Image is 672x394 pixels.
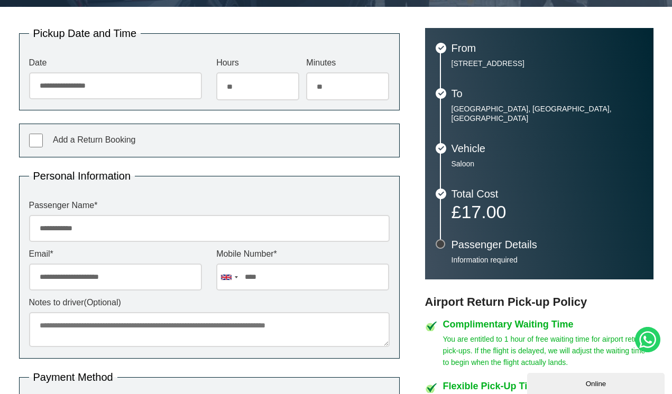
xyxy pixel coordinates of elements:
[217,264,241,290] div: United Kingdom: +44
[452,43,643,53] h3: From
[306,59,389,67] label: Minutes
[443,320,653,329] h4: Complimentary Waiting Time
[29,372,117,382] legend: Payment Method
[425,295,653,309] h3: Airport Return Pick-up Policy
[452,239,643,250] h3: Passenger Details
[29,59,202,67] label: Date
[216,59,299,67] label: Hours
[53,135,136,144] span: Add a Return Booking
[29,171,135,181] legend: Personal Information
[527,371,667,394] iframe: chat widget
[29,28,141,39] legend: Pickup Date and Time
[452,255,643,265] p: Information required
[443,381,653,391] h4: Flexible Pick-Up Time
[452,159,643,168] p: Saloon
[84,298,121,307] span: (Optional)
[452,59,643,68] p: [STREET_ADDRESS]
[29,201,390,210] label: Passenger Name
[216,250,389,258] label: Mobile Number
[29,298,390,307] label: Notes to driver
[443,333,653,368] p: You are entitled to 1 hour of free waiting time for airport return pick-ups. If the flight is del...
[29,134,43,147] input: Add a Return Booking
[452,204,643,219] p: £
[452,143,643,154] h3: Vehicle
[452,104,643,123] p: [GEOGRAPHIC_DATA], [GEOGRAPHIC_DATA], [GEOGRAPHIC_DATA]
[452,88,643,99] h3: To
[29,250,202,258] label: Email
[452,189,643,199] h3: Total Cost
[461,202,506,222] span: 17.00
